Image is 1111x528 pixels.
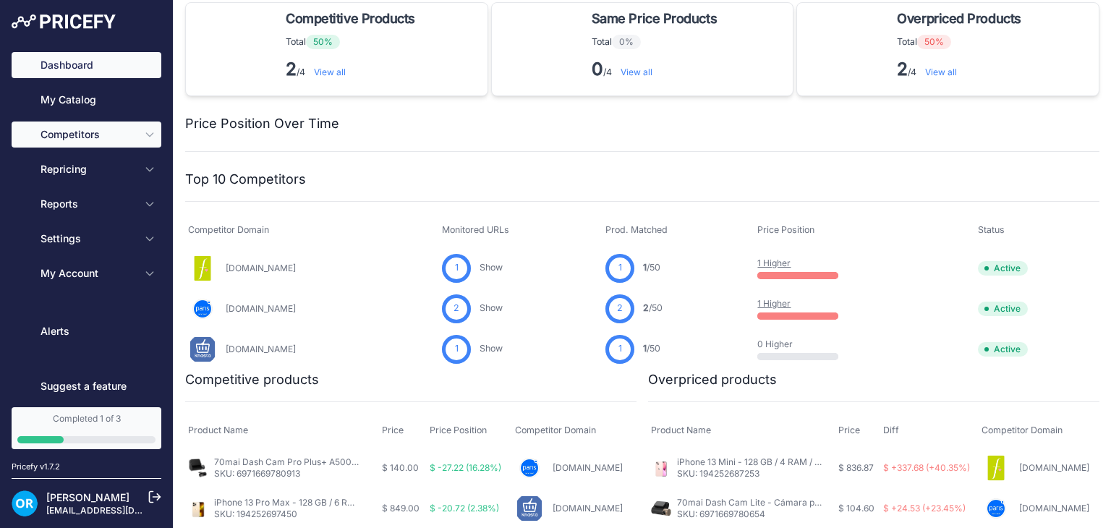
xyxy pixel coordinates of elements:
div: Completed 1 of 3 [17,413,156,425]
a: Suggest a feature [12,373,161,399]
p: /4 [592,58,723,81]
a: [DOMAIN_NAME] [553,503,623,514]
a: 1 Higher [757,257,791,268]
a: 2/50 [643,302,663,313]
a: [DOMAIN_NAME] [1019,462,1089,473]
span: Repricing [41,162,135,176]
a: [DOMAIN_NAME] [1019,503,1089,514]
p: Total [286,35,421,49]
a: 1/50 [643,343,660,354]
p: /4 [286,58,421,81]
span: Overpriced Products [897,9,1021,29]
a: Show [480,343,503,354]
a: 70mai Dash Cam Lite - Cámara para auto - Midrive D08 [677,497,908,508]
button: Repricing [12,156,161,182]
strong: 0 [592,59,603,80]
nav: Sidebar [12,52,161,399]
a: Dashboard [12,52,161,78]
span: Active [978,261,1028,276]
p: Total [897,35,1026,49]
a: [EMAIL_ADDRESS][DOMAIN_NAME] [46,505,197,516]
span: Competitor Domain [188,224,269,235]
span: 1 [643,262,647,273]
span: Price Position [757,224,814,235]
span: Settings [41,231,135,246]
strong: 2 [286,59,297,80]
span: Same Price Products [592,9,717,29]
button: Competitors [12,122,161,148]
a: 70mai Dash Cam Pro Plus+ A500S + Cámara trasera 70mai RC06 [214,456,486,467]
span: $ 836.87 [838,462,874,473]
span: 2 [617,302,623,315]
a: Completed 1 of 3 [12,407,161,449]
span: $ +337.68 (+40.35%) [883,462,970,473]
span: Competitors [41,127,135,142]
a: My Catalog [12,87,161,113]
span: $ 849.00 [382,503,420,514]
a: Alerts [12,318,161,344]
a: View all [621,67,652,77]
span: $ -27.22 (16.28%) [430,462,501,473]
span: Price [838,425,860,435]
a: Show [480,262,503,273]
a: [DOMAIN_NAME] [226,263,296,273]
p: 0 Higher [757,338,850,350]
span: 1 [618,261,622,275]
a: Show [480,302,503,313]
span: Product Name [188,425,248,435]
span: Status [978,224,1005,235]
img: Pricefy Logo [12,14,116,29]
span: $ -20.72 (2.38%) [430,503,499,514]
h2: Top 10 Competitors [185,169,306,190]
a: 1/50 [643,262,660,273]
span: 2 [643,302,649,313]
span: Product Name [651,425,711,435]
span: $ 104.60 [838,503,874,514]
span: 1 [618,342,622,356]
strong: 2 [897,59,908,80]
span: Competitive Products [286,9,415,29]
span: Reports [41,197,135,211]
p: SKU: 194252697450 [214,508,359,520]
p: SKU: 6971669780654 [677,508,822,520]
span: $ +24.53 (+23.45%) [883,503,966,514]
h2: Price Position Over Time [185,114,339,134]
a: [DOMAIN_NAME] [553,462,623,473]
span: Active [978,302,1028,316]
p: SKU: 194252687253 [677,468,822,480]
h2: Overpriced products [648,370,777,390]
p: Total [592,35,723,49]
a: iPhone 13 Mini - 128 GB / 4 RAM / [PERSON_NAME] [677,456,885,467]
span: Monitored URLs [442,224,509,235]
a: View all [925,67,957,77]
a: [DOMAIN_NAME] [226,344,296,354]
span: 2 [454,302,459,315]
a: [DOMAIN_NAME] [226,303,296,314]
span: Price Position [430,425,487,435]
h2: Competitive products [185,370,319,390]
span: 50% [306,35,340,49]
a: 1 Higher [757,298,791,309]
div: Pricefy v1.7.2 [12,461,60,473]
button: Settings [12,226,161,252]
span: Diff [883,425,899,435]
a: View all [314,67,346,77]
span: 1 [643,343,647,354]
span: Competitor Domain [982,425,1063,435]
a: iPhone 13 Pro Max - 128 GB / 6 RAM / Dorado [214,497,399,508]
span: My Account [41,266,135,281]
button: My Account [12,260,161,286]
span: 1 [455,261,459,275]
p: SKU: 6971669780913 [214,468,359,480]
a: [PERSON_NAME] [46,491,129,503]
p: /4 [897,58,1026,81]
span: 50% [917,35,951,49]
span: 1 [455,342,459,356]
span: 0% [612,35,641,49]
span: Competitor Domain [515,425,596,435]
span: Active [978,342,1028,357]
span: Prod. Matched [605,224,668,235]
span: Price [382,425,404,435]
span: $ 140.00 [382,462,419,473]
button: Reports [12,191,161,217]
